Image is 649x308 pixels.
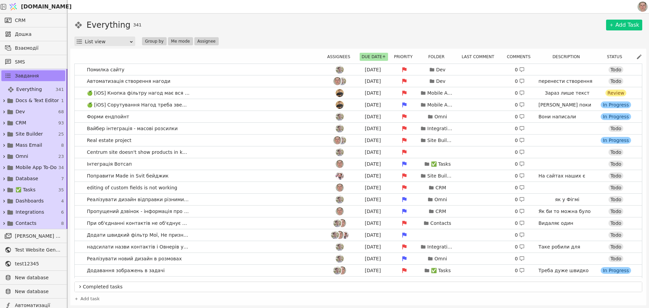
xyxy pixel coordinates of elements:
[515,113,525,120] div: 0
[608,220,623,227] div: Todo
[515,66,525,73] div: 0
[601,101,631,108] div: In Progress
[515,220,525,227] div: 0
[74,295,100,302] a: Add task
[75,170,642,182] a: Поправити Made in Svit бейджикХр[DATE]Site Builder0 На сайтах наших є бейдж.Todo
[16,209,44,216] span: Integrations
[434,113,447,120] p: Omni
[16,131,43,138] span: Site Builder
[515,149,525,156] div: 0
[336,160,344,168] img: Ро
[434,196,447,203] p: Omni
[359,53,389,61] div: Due date
[75,75,642,87] a: Автоматизація створення нагодиРоAd[DATE]Dev0 перенести створення при дзвінкуTodo
[427,172,454,180] p: Site Builder
[515,196,525,203] div: 0
[87,19,130,31] h1: Everything
[75,111,642,122] a: Форми ендпойнтAd[DATE]Omni0 Вони написалиIn Progress
[58,120,64,126] span: 93
[16,175,38,182] span: Database
[515,184,525,191] div: 0
[336,89,344,97] img: Ol
[606,20,642,30] a: Add Task
[515,137,525,144] div: 0
[515,101,525,109] div: 0
[75,265,642,276] a: Додавання зображень в задачіAdРо[DATE]✅ Tasks0 Треба дуже швидко для Металіки. Може бейс64 там, п...
[427,101,454,109] p: Mobile App To-Do
[333,77,341,85] img: Ро
[15,288,62,295] span: New database
[61,198,64,205] span: 4
[538,78,596,92] p: перенести створення при дзвінку
[75,158,642,170] a: Інтеграція ВотсапРо[DATE]✅ Tasks0 Todo
[515,208,525,215] div: 0
[194,37,219,45] button: Assignee
[358,255,388,262] div: [DATE]
[16,119,26,126] span: CRM
[336,207,344,215] img: Ро
[427,137,454,144] p: Site Builder
[15,17,26,24] span: CRM
[336,172,344,180] img: Хр
[358,220,388,227] div: [DATE]
[555,196,579,203] p: як у Фігмі
[427,90,454,97] p: Mobile App To-Do
[84,266,167,276] span: Додавання зображень в задачі
[84,65,127,75] span: Помилка сайту
[80,295,100,302] span: Add task
[84,171,171,181] span: Поправити Made in Svit бейджик
[608,243,623,250] div: Todo
[338,219,346,227] img: Ро
[84,242,192,252] span: надсилати назви контактів і Овнерів у [GEOGRAPHIC_DATA]
[358,66,388,73] div: [DATE]
[601,137,631,144] div: In Progress
[358,172,388,180] div: [DATE]
[7,0,68,13] a: [DOMAIN_NAME]
[15,260,62,267] span: test12345
[58,187,64,193] span: 35
[16,164,57,171] span: Mobile App To-Do
[1,29,65,40] a: Дошка
[340,231,348,239] img: Хр
[168,37,193,45] button: Me mode
[61,209,64,216] span: 6
[15,45,62,52] span: Взаємодії
[142,37,167,45] button: Group by
[358,232,388,239] div: [DATE]
[436,66,446,73] p: Dev
[55,86,64,93] span: 341
[83,283,639,290] span: Completed tasks
[84,88,192,98] span: 🍏 [iOS] Кнопка фільтру нагод має вся спрацьовувати
[1,258,65,269] a: test12345
[336,101,344,109] img: Ol
[58,153,64,160] span: 23
[515,172,525,180] div: 0
[61,142,64,149] span: 8
[84,76,173,86] span: Автоматизація створення нагоди
[608,161,623,167] div: Todo
[1,231,65,241] a: [PERSON_NAME] розсилки
[75,241,642,253] a: надсилати назви контактів і Овнерів у [GEOGRAPHIC_DATA]Ad[DATE]Integrations0 Таке робили для Ліра...
[435,184,446,191] p: CRM
[1,272,65,283] a: New database
[608,149,623,156] div: Todo
[360,53,388,61] button: Due date
[505,53,537,61] div: Comments
[358,90,388,97] div: [DATE]
[505,53,536,61] button: Comments
[15,274,62,281] span: New database
[538,113,596,120] p: Вони написали
[16,197,44,205] span: Dashboards
[430,220,451,227] p: Contacts
[608,66,623,73] div: Todo
[61,97,64,104] span: 1
[358,125,388,132] div: [DATE]
[58,131,64,138] span: 25
[16,142,42,149] span: Mass Email
[16,86,42,93] span: Everything
[550,53,586,61] button: Description
[338,266,346,275] img: Ро
[15,72,39,79] span: Завдання
[336,148,344,156] img: Ad
[75,87,642,99] a: 🍏 [iOS] Кнопка фільтру нагод має вся спрацьовуватиOl[DATE]Mobile App To-Do0 Зараз лише текстReview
